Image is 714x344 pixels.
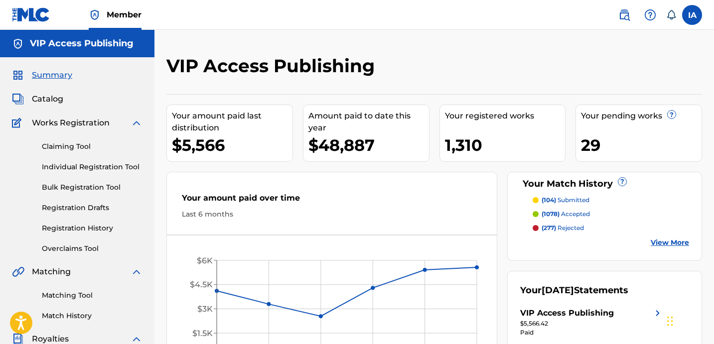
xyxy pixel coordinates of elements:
[12,69,24,81] img: Summary
[308,134,429,156] div: $48,887
[12,266,24,278] img: Matching
[32,117,110,129] span: Works Registration
[182,209,482,220] div: Last 6 months
[12,7,50,22] img: MLC Logo
[166,55,380,77] h2: VIP Access Publishing
[89,9,101,21] img: Top Rightsholder
[42,223,143,233] a: Registration History
[12,117,25,129] img: Works Registration
[197,304,213,314] tspan: $3K
[107,9,142,20] span: Member
[190,280,213,289] tspan: $4.5K
[533,224,689,232] a: (277) rejected
[42,311,143,321] a: Match History
[686,211,714,291] iframe: Resource Center
[664,296,714,344] iframe: Chat Widget
[12,69,72,81] a: SummarySummary
[32,69,72,81] span: Summary
[308,110,429,134] div: Amount paid to date this year
[652,307,664,319] img: right chevron icon
[614,5,634,25] a: Public Search
[520,284,628,297] div: Your Statements
[12,93,63,105] a: CatalogCatalog
[667,306,673,336] div: Drag
[651,237,689,248] a: View More
[644,9,656,21] img: help
[42,243,143,254] a: Overclaims Tool
[542,210,590,219] p: accepted
[42,182,143,193] a: Bulk Registration Tool
[542,285,574,296] span: [DATE]
[32,266,71,278] span: Matching
[197,256,213,265] tspan: $6K
[520,319,664,328] div: $5,566.42
[42,141,143,152] a: Claiming Tool
[618,9,630,21] img: search
[172,110,292,134] div: Your amount paid last distribution
[640,5,660,25] div: Help
[172,134,292,156] div: $5,566
[131,117,143,129] img: expand
[682,5,702,25] div: User Menu
[32,93,63,105] span: Catalog
[668,111,676,118] span: ?
[42,290,143,301] a: Matching Tool
[520,307,664,337] a: VIP Access Publishingright chevron icon$5,566.42Paid
[581,110,702,122] div: Your pending works
[542,224,556,231] span: (277)
[542,196,589,205] p: submitted
[131,266,143,278] img: expand
[192,329,213,338] tspan: $1.5K
[12,93,24,105] img: Catalog
[42,203,143,213] a: Registration Drafts
[618,178,626,186] span: ?
[542,210,560,218] span: (1078)
[445,134,566,156] div: 1,310
[520,177,689,191] div: Your Match History
[520,307,614,319] div: VIP Access Publishing
[30,38,134,49] h5: VIP Access Publishing
[182,192,482,209] div: Your amount paid over time
[542,224,584,232] p: rejected
[542,196,556,204] span: (104)
[12,38,24,50] img: Accounts
[581,134,702,156] div: 29
[445,110,566,122] div: Your registered works
[533,210,689,219] a: (1078) accepted
[520,328,664,337] div: Paid
[42,162,143,172] a: Individual Registration Tool
[533,196,689,205] a: (104) submitted
[666,10,676,20] div: Notifications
